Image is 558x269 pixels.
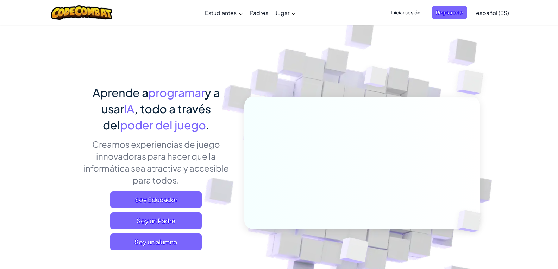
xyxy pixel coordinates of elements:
[120,118,206,132] span: poder del juego
[110,233,202,250] button: Soy un alumno
[79,138,234,186] p: Creamos experiencias de juego innovadoras para hacer que la informática sea atractiva y accesible...
[351,52,401,105] img: Overlap cubes
[205,9,237,17] span: Estudiantes
[432,6,467,19] button: Registrarse
[51,5,112,20] img: CodeCombat logo
[201,3,246,22] a: Estudiantes
[110,212,202,229] a: Soy un Padre
[93,85,148,100] span: Aprende a
[206,118,209,132] span: .
[472,3,513,22] a: español (ES)
[103,102,211,132] span: , todo a través del
[442,53,503,112] img: Overlap cubes
[275,9,289,17] span: Jugar
[445,196,498,247] img: Overlap cubes
[148,85,205,100] span: programar
[387,6,425,19] button: Iniciar sesión
[476,9,509,17] span: español (ES)
[272,3,299,22] a: Jugar
[124,102,134,116] span: IA
[110,191,202,208] a: Soy Educador
[246,3,272,22] a: Padres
